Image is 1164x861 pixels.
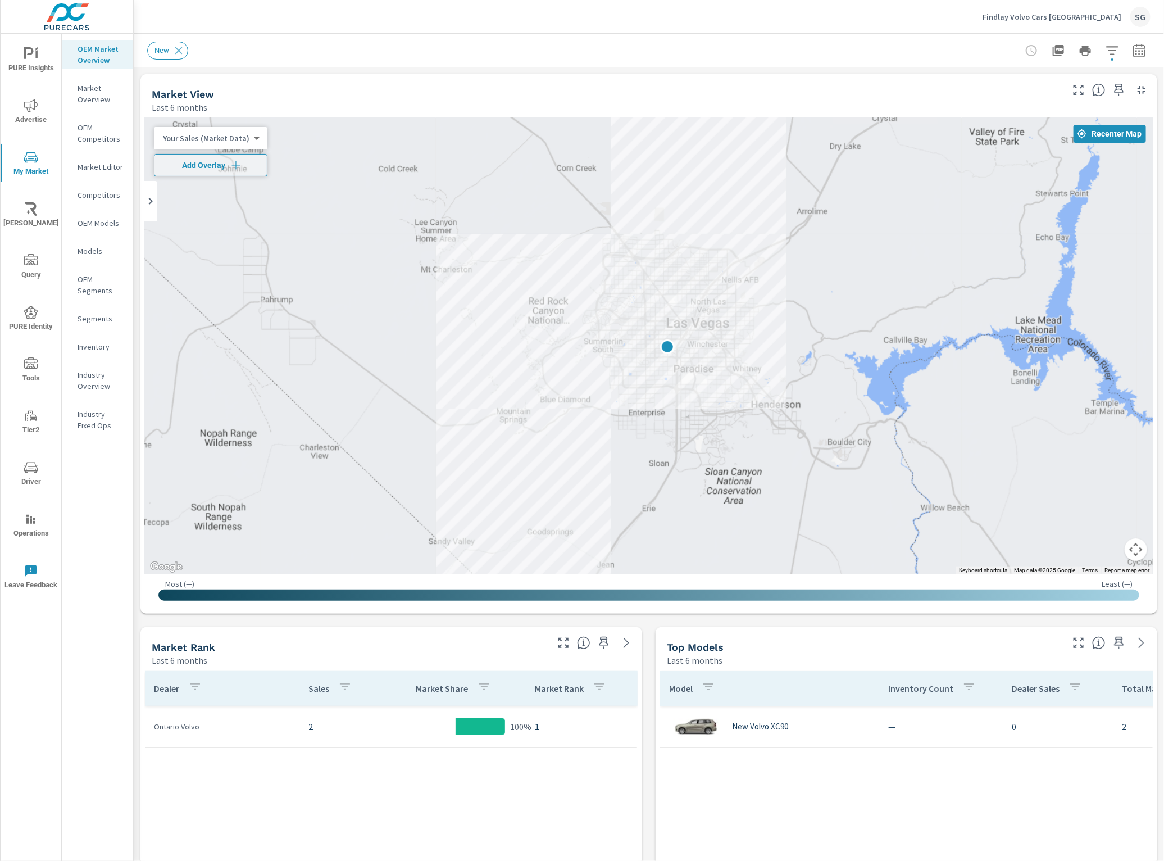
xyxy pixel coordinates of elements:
[1110,634,1128,652] span: Save this to your personalized report
[1101,39,1124,62] button: Apply Filters
[1012,720,1104,733] p: 0
[62,187,133,203] div: Competitors
[152,641,215,653] h5: Market Rank
[78,409,124,431] p: Industry Fixed Ops
[152,654,207,667] p: Last 6 months
[1074,39,1097,62] button: Print Report
[4,254,58,282] span: Query
[154,133,258,144] div: Your Sales (Market Data)
[4,461,58,488] span: Driver
[62,338,133,355] div: Inventory
[62,310,133,327] div: Segments
[62,119,133,147] div: OEM Competitors
[78,369,124,392] p: Industry Overview
[4,306,58,333] span: PURE Identity
[62,406,133,434] div: Industry Fixed Ops
[4,151,58,178] span: My Market
[148,560,185,574] img: Google
[163,133,249,143] p: Your Sales (Market Data)
[78,313,124,324] p: Segments
[1128,39,1151,62] button: Select Date Range
[147,42,188,60] div: New
[554,634,572,652] button: Make Fullscreen
[1104,567,1149,573] a: Report a map error
[62,366,133,395] div: Industry Overview
[78,217,124,229] p: OEM Models
[1130,7,1151,27] div: SG
[154,154,267,176] button: Add Overlay
[78,161,124,173] p: Market Editor
[1102,579,1133,589] p: Least ( — )
[62,243,133,260] div: Models
[4,357,58,385] span: Tools
[1092,636,1106,650] span: Find the biggest opportunities within your model lineup nationwide. [Source: Market registration ...
[62,40,133,69] div: OEM Market Overview
[1074,125,1146,143] button: Recenter Map
[78,43,124,66] p: OEM Market Overview
[1125,538,1147,561] button: Map camera controls
[1070,81,1088,99] button: Make Fullscreen
[4,202,58,230] span: [PERSON_NAME]
[78,341,124,352] p: Inventory
[78,189,124,201] p: Competitors
[78,122,124,144] p: OEM Competitors
[595,634,613,652] span: Save this to your personalized report
[1014,567,1075,573] span: Map data ©2025 Google
[62,80,133,108] div: Market Overview
[959,567,1007,574] button: Keyboard shortcuts
[159,160,262,171] span: Add Overlay
[78,83,124,105] p: Market Overview
[78,246,124,257] p: Models
[1082,567,1098,573] a: Terms (opens in new tab)
[154,683,179,694] p: Dealer
[1012,683,1060,694] p: Dealer Sales
[78,274,124,296] p: OEM Segments
[1092,83,1106,97] span: Find the biggest opportunities in your market for your inventory. Understand by postal code where...
[535,683,584,694] p: Market Rank
[888,720,994,733] p: —
[62,215,133,232] div: OEM Models
[4,409,58,437] span: Tier2
[983,12,1121,22] p: Findlay Volvo Cars [GEOGRAPHIC_DATA]
[4,513,58,540] span: Operations
[1070,634,1088,652] button: Make Fullscreen
[148,46,176,55] span: New
[888,683,953,694] p: Inventory Count
[4,47,58,75] span: PURE Insights
[1,34,61,602] div: nav menu
[165,579,194,589] p: Most ( — )
[1047,39,1070,62] button: "Export Report to PDF"
[1133,634,1151,652] a: See more details in report
[667,641,724,653] h5: Top Models
[148,560,185,574] a: Open this area in Google Maps (opens a new window)
[4,99,58,126] span: Advertise
[62,271,133,299] div: OEM Segments
[152,88,214,100] h5: Market View
[1078,129,1142,139] span: Recenter Map
[511,720,532,733] p: 100%
[669,683,693,694] p: Model
[62,158,133,175] div: Market Editor
[416,683,469,694] p: Market Share
[667,654,722,667] p: Last 6 months
[308,720,376,733] p: 2
[732,722,788,732] p: New Volvo XC90
[535,720,628,733] p: 1
[617,634,635,652] a: See more details in report
[4,564,58,592] span: Leave Feedback
[1110,81,1128,99] span: Save this to your personalized report
[577,636,590,650] span: Market Rank shows you how you rank, in terms of sales, to other dealerships in your market. “Mark...
[308,683,329,694] p: Sales
[152,101,207,114] p: Last 6 months
[1133,81,1151,99] button: Minimize Widget
[154,721,290,732] p: Ontario Volvo
[674,710,719,744] img: glamour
